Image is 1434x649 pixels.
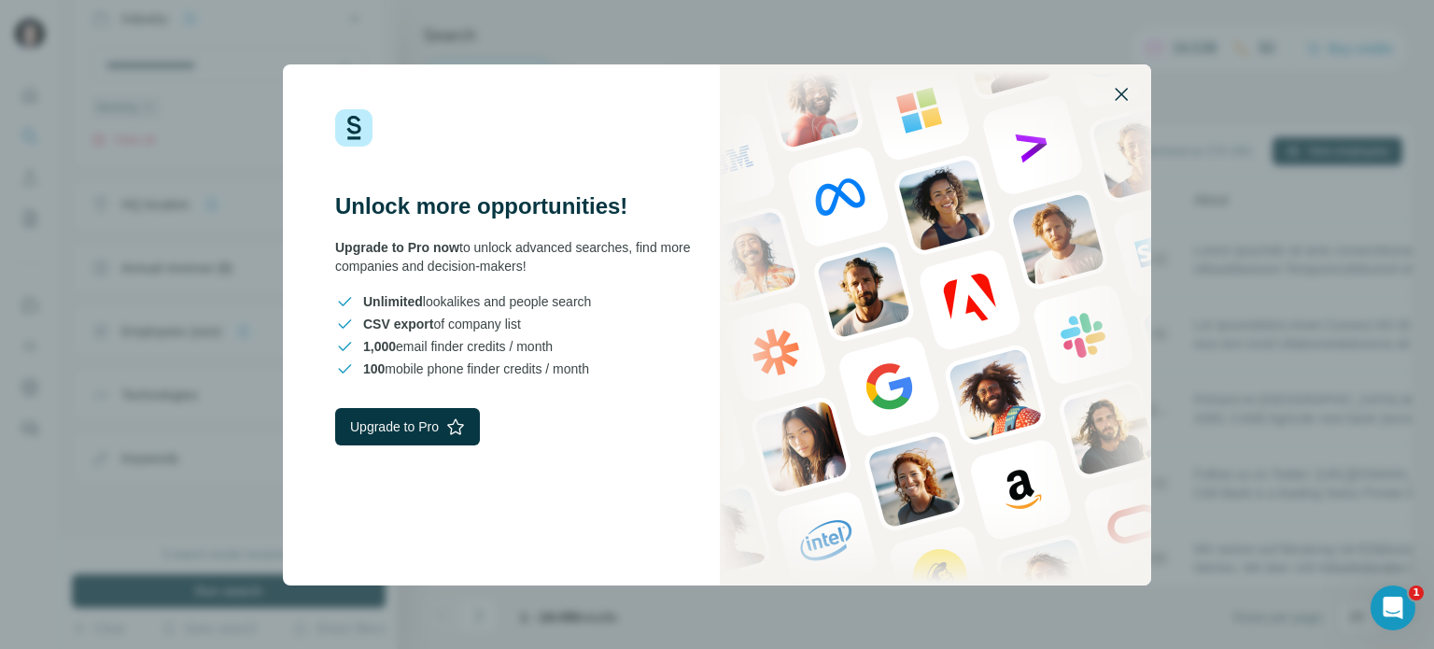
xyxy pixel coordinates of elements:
[335,240,459,255] span: Upgrade to Pro now
[363,337,553,356] span: email finder credits / month
[335,238,717,275] div: to unlock advanced searches, find more companies and decision-makers!
[363,315,521,333] span: of company list
[363,360,589,378] span: mobile phone finder credits / month
[363,339,396,354] span: 1,000
[363,361,385,376] span: 100
[1371,586,1415,630] iframe: Intercom live chat
[363,292,591,311] span: lookalikes and people search
[335,109,373,147] img: Surfe Logo
[335,408,480,445] button: Upgrade to Pro
[335,191,717,221] h3: Unlock more opportunities!
[720,64,1151,586] img: Surfe Stock Photo - showing people and technologies
[363,317,433,332] span: CSV export
[1409,586,1424,600] span: 1
[363,294,423,309] span: Unlimited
